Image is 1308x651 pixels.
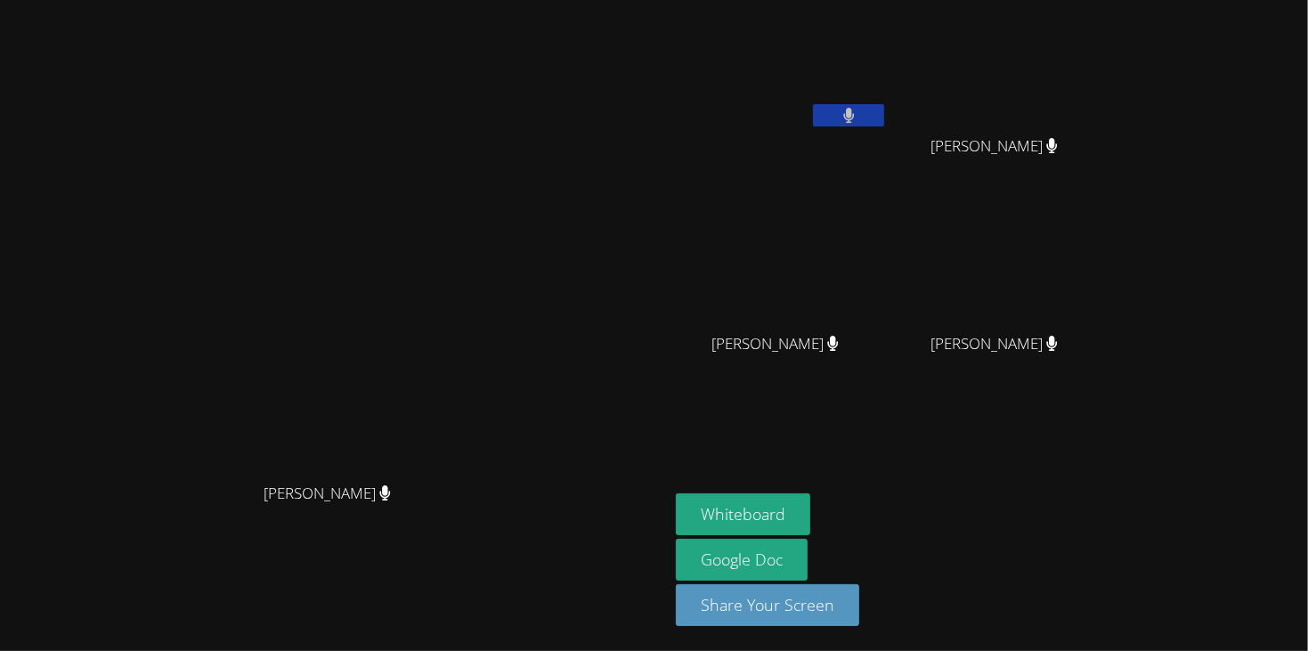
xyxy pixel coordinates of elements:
[676,493,810,535] button: Whiteboard
[676,584,859,626] button: Share Your Screen
[711,331,839,357] span: [PERSON_NAME]
[676,539,808,581] a: Google Doc
[930,134,1058,159] span: [PERSON_NAME]
[930,331,1058,357] span: [PERSON_NAME]
[264,481,391,507] span: [PERSON_NAME]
